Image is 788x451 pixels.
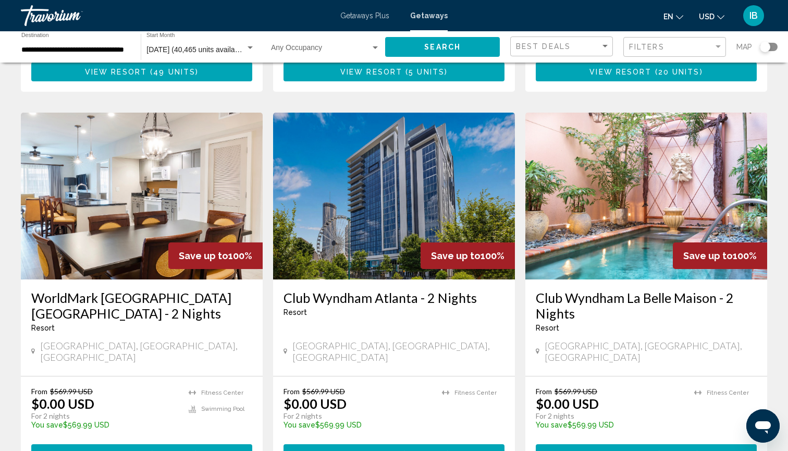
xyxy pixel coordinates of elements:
button: View Resort(49 units) [31,62,252,81]
span: Best Deals [516,42,571,51]
p: $0.00 USD [536,396,599,411]
span: ( ) [147,68,199,76]
button: Search [385,37,500,56]
span: Resort [31,324,55,332]
div: 100% [673,242,767,269]
span: Save up to [431,250,481,261]
div: 100% [421,242,515,269]
p: $569.99 USD [31,421,178,429]
span: Resort [536,324,559,332]
p: $0.00 USD [284,396,347,411]
span: ( ) [402,68,448,76]
a: Club Wyndham La Belle Maison - 2 Nights [536,290,757,321]
a: Travorium [21,5,330,26]
button: User Menu [740,5,767,27]
p: $569.99 USD [284,421,432,429]
span: From [284,387,300,396]
span: Search [424,43,461,52]
a: WorldMark [GEOGRAPHIC_DATA] [GEOGRAPHIC_DATA] - 2 Nights [31,290,252,321]
p: $569.99 USD [536,421,684,429]
button: Filter [623,36,726,58]
img: 5945I01X.jpg [21,113,263,279]
span: 49 units [153,68,195,76]
span: From [536,387,552,396]
span: [GEOGRAPHIC_DATA], [GEOGRAPHIC_DATA], [GEOGRAPHIC_DATA] [292,340,504,363]
span: [GEOGRAPHIC_DATA], [GEOGRAPHIC_DATA], [GEOGRAPHIC_DATA] [40,340,252,363]
a: Getaways [410,11,448,20]
a: Getaways Plus [340,11,389,20]
button: Change language [663,9,683,24]
img: DY02E01X.jpg [273,113,515,279]
span: ( ) [651,68,703,76]
p: For 2 nights [284,411,432,421]
button: Change currency [699,9,724,24]
span: $569.99 USD [50,387,93,396]
span: Save up to [683,250,733,261]
a: Club Wyndham Atlanta - 2 Nights [284,290,504,306]
span: Save up to [179,250,228,261]
span: Fitness Center [201,389,243,396]
span: You save [536,421,568,429]
p: $0.00 USD [31,396,94,411]
button: View Resort(20 units) [536,62,757,81]
img: A706O01X.jpg [525,113,767,279]
span: $569.99 USD [302,387,345,396]
span: Fitness Center [454,389,497,396]
p: For 2 nights [536,411,684,421]
mat-select: Sort by [516,42,610,51]
span: USD [699,13,715,21]
span: View Resort [340,68,402,76]
p: For 2 nights [31,411,178,421]
iframe: Кнопка запуска окна обмена сообщениями [746,409,780,443]
span: Resort [284,308,307,316]
span: You save [31,421,63,429]
span: View Resort [85,68,147,76]
span: Fitness Center [707,389,749,396]
span: IB [749,10,758,21]
span: [GEOGRAPHIC_DATA], [GEOGRAPHIC_DATA], [GEOGRAPHIC_DATA] [545,340,757,363]
span: You save [284,421,315,429]
span: Filters [629,43,664,51]
span: [DATE] (40,465 units available) [146,45,247,54]
span: Map [736,40,752,54]
span: en [663,13,673,21]
span: 5 units [409,68,445,76]
button: View Resort(5 units) [284,62,504,81]
span: Swimming Pool [201,406,244,412]
div: 100% [168,242,263,269]
span: View Resort [589,68,651,76]
span: 20 units [658,68,700,76]
span: $569.99 USD [555,387,597,396]
span: From [31,387,47,396]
